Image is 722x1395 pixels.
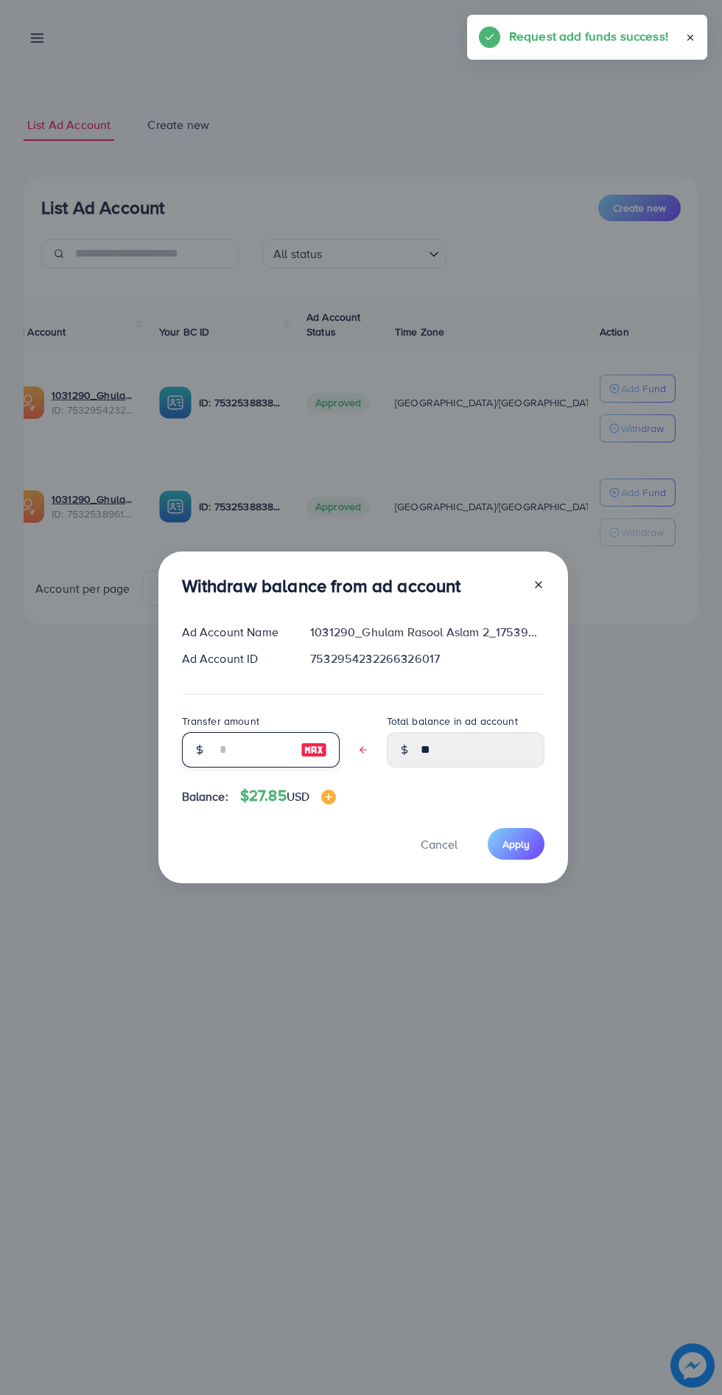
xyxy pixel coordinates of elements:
[509,27,668,46] h5: Request add funds success!
[182,575,461,596] h3: Withdraw balance from ad account
[240,787,336,805] h4: $27.85
[182,788,228,805] span: Balance:
[387,714,518,728] label: Total balance in ad account
[170,624,299,641] div: Ad Account Name
[170,650,299,667] div: Ad Account ID
[301,741,327,759] img: image
[298,624,555,641] div: 1031290_Ghulam Rasool Aslam 2_1753902599199
[321,790,336,804] img: image
[298,650,555,667] div: 7532954232266326017
[488,828,544,860] button: Apply
[402,828,476,860] button: Cancel
[421,836,458,852] span: Cancel
[502,837,530,852] span: Apply
[287,788,309,804] span: USD
[182,714,259,728] label: Transfer amount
